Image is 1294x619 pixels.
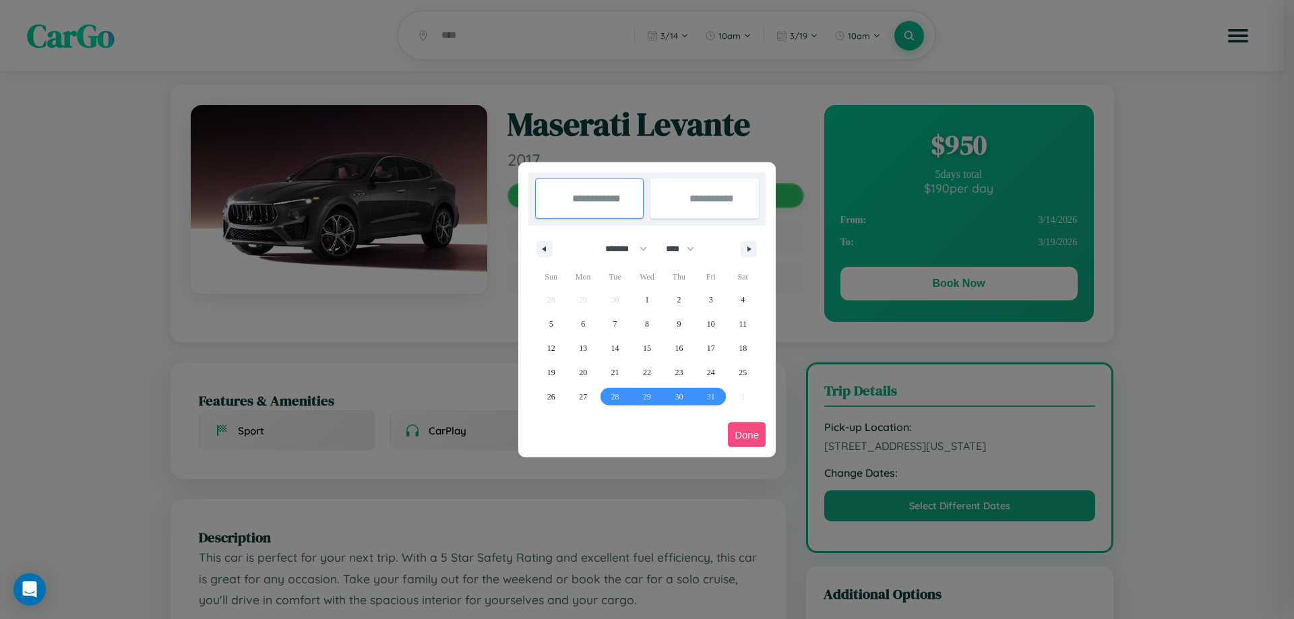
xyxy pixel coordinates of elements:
span: 20 [579,360,587,385]
button: 25 [727,360,759,385]
button: 12 [535,336,567,360]
span: 16 [675,336,683,360]
span: Wed [631,266,663,288]
button: 28 [599,385,631,409]
button: 21 [599,360,631,385]
button: 30 [663,385,695,409]
span: Sat [727,266,759,288]
button: 31 [695,385,727,409]
span: 26 [547,385,555,409]
button: 1 [631,288,663,312]
button: 10 [695,312,727,336]
span: 10 [707,312,715,336]
div: Open Intercom Messenger [13,573,46,606]
span: 25 [739,360,747,385]
span: 8 [645,312,649,336]
span: Thu [663,266,695,288]
span: 1 [645,288,649,312]
span: 19 [547,360,555,385]
button: 2 [663,288,695,312]
button: Done [728,422,766,447]
button: 16 [663,336,695,360]
span: 5 [549,312,553,336]
button: 13 [567,336,598,360]
span: 28 [611,385,619,409]
span: 13 [579,336,587,360]
button: 27 [567,385,598,409]
button: 7 [599,312,631,336]
button: 23 [663,360,695,385]
button: 11 [727,312,759,336]
span: 31 [707,385,715,409]
span: 15 [643,336,651,360]
span: 2 [677,288,681,312]
span: 4 [741,288,745,312]
button: 6 [567,312,598,336]
button: 17 [695,336,727,360]
button: 20 [567,360,598,385]
span: 9 [677,312,681,336]
button: 19 [535,360,567,385]
span: 12 [547,336,555,360]
span: 14 [611,336,619,360]
span: 29 [643,385,651,409]
span: 7 [613,312,617,336]
button: 18 [727,336,759,360]
span: 6 [581,312,585,336]
span: 22 [643,360,651,385]
span: Sun [535,266,567,288]
button: 3 [695,288,727,312]
span: 17 [707,336,715,360]
button: 4 [727,288,759,312]
span: 23 [675,360,683,385]
span: 24 [707,360,715,385]
button: 26 [535,385,567,409]
button: 29 [631,385,663,409]
button: 8 [631,312,663,336]
button: 9 [663,312,695,336]
button: 14 [599,336,631,360]
span: 18 [739,336,747,360]
span: 3 [709,288,713,312]
button: 5 [535,312,567,336]
button: 22 [631,360,663,385]
span: 30 [675,385,683,409]
span: 21 [611,360,619,385]
span: Fri [695,266,727,288]
span: Tue [599,266,631,288]
button: 15 [631,336,663,360]
button: 24 [695,360,727,385]
span: 27 [579,385,587,409]
span: Mon [567,266,598,288]
span: 11 [739,312,747,336]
